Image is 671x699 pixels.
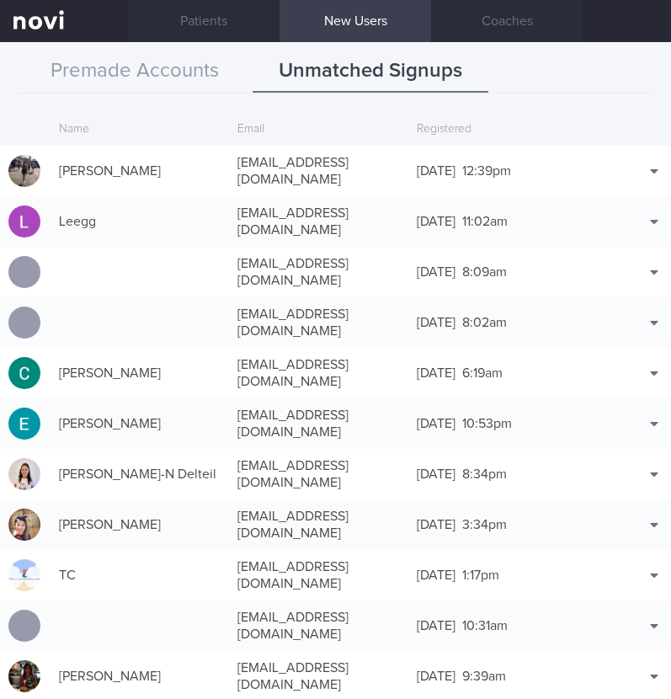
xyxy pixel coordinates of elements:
[417,316,455,329] span: [DATE]
[51,659,229,693] div: [PERSON_NAME]
[51,154,229,188] div: [PERSON_NAME]
[229,600,407,651] div: [EMAIL_ADDRESS][DOMAIN_NAME]
[462,265,507,279] span: 8:09am
[462,518,507,531] span: 3:34pm
[229,499,407,550] div: [EMAIL_ADDRESS][DOMAIN_NAME]
[462,619,508,632] span: 10:31am
[229,114,407,146] div: Email
[417,366,455,380] span: [DATE]
[229,196,407,247] div: [EMAIL_ADDRESS][DOMAIN_NAME]
[51,205,229,238] div: Leegg
[229,398,407,449] div: [EMAIL_ADDRESS][DOMAIN_NAME]
[229,146,407,196] div: [EMAIL_ADDRESS][DOMAIN_NAME]
[417,164,455,178] span: [DATE]
[462,366,503,380] span: 6:19am
[462,417,512,430] span: 10:53pm
[462,215,508,228] span: 11:02am
[51,457,229,491] div: [PERSON_NAME]-N Delteil
[417,670,455,683] span: [DATE]
[462,568,499,582] span: 1:17pm
[417,417,455,430] span: [DATE]
[417,467,455,481] span: [DATE]
[51,558,229,592] div: TC
[417,265,455,279] span: [DATE]
[229,297,407,348] div: [EMAIL_ADDRESS][DOMAIN_NAME]
[462,670,506,683] span: 9:39am
[51,114,229,146] div: Name
[408,114,587,146] div: Registered
[229,449,407,499] div: [EMAIL_ADDRESS][DOMAIN_NAME]
[462,164,511,178] span: 12:39pm
[417,568,455,582] span: [DATE]
[462,467,507,481] span: 8:34pm
[462,316,507,329] span: 8:02am
[253,51,488,93] button: Unmatched Signups
[229,348,407,398] div: [EMAIL_ADDRESS][DOMAIN_NAME]
[229,247,407,297] div: [EMAIL_ADDRESS][DOMAIN_NAME]
[51,508,229,542] div: [PERSON_NAME]
[417,215,455,228] span: [DATE]
[229,550,407,600] div: [EMAIL_ADDRESS][DOMAIN_NAME]
[417,518,455,531] span: [DATE]
[51,407,229,440] div: [PERSON_NAME]
[17,51,253,93] button: Premade Accounts
[51,356,229,390] div: [PERSON_NAME]
[417,619,455,632] span: [DATE]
